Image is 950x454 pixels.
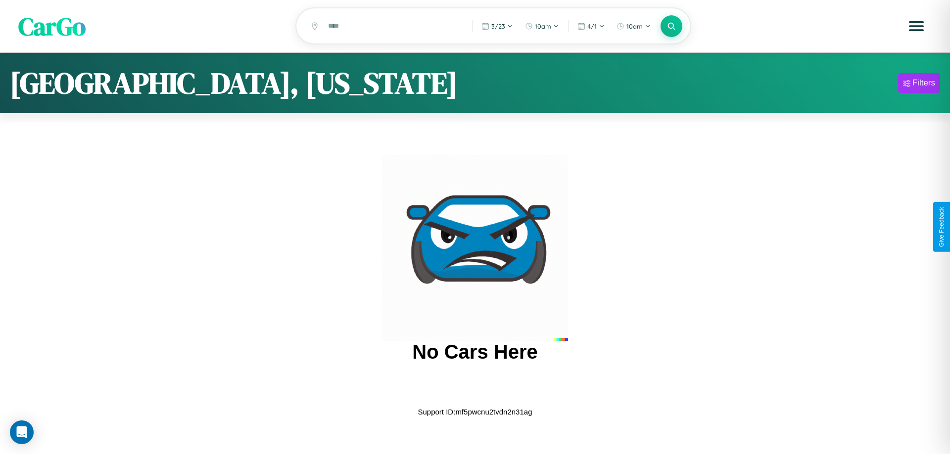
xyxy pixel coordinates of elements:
[18,9,86,43] span: CarGo
[938,207,945,247] div: Give Feedback
[572,18,610,34] button: 4/1
[520,18,564,34] button: 10am
[898,73,940,93] button: Filters
[412,341,537,363] h2: No Cars Here
[612,18,656,34] button: 10am
[535,22,551,30] span: 10am
[476,18,518,34] button: 3/23
[912,78,935,88] div: Filters
[587,22,597,30] span: 4 / 1
[10,63,458,103] h1: [GEOGRAPHIC_DATA], [US_STATE]
[418,405,532,418] p: Support ID: mf5pwcnu2tvdn2n31ag
[902,12,930,40] button: Open menu
[626,22,643,30] span: 10am
[10,420,34,444] div: Open Intercom Messenger
[491,22,505,30] span: 3 / 23
[382,155,568,341] img: car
